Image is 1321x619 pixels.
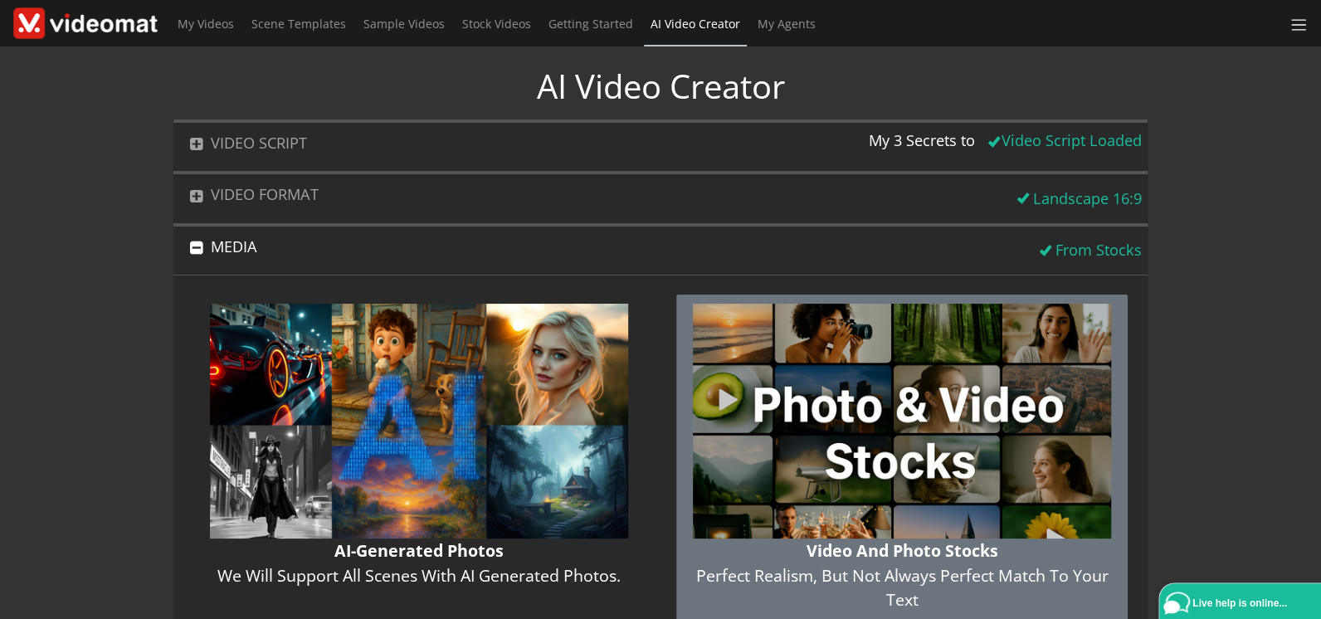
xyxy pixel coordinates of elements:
[363,16,445,32] span: Sample Videos
[651,16,740,32] span: AI Video Creator
[251,16,346,32] span: Scene Templates
[758,16,816,32] span: My Agents
[862,123,982,171] span: My 3 Secrets to
[1032,188,1141,210] div: Landscape 16:9
[548,16,633,32] span: Getting Started
[193,295,645,597] button: AI-generated photosWe will support all scenes with AI generated photos.
[537,66,785,106] h1: AI Video Creator
[334,539,504,562] strong: AI-generated photos
[982,123,1148,171] span: Video Script Loaded
[173,123,863,163] button: VIDEO SCRIPT
[1055,239,1141,261] div: From Stocks
[173,174,1011,215] button: VIDEO FORMAT
[13,7,158,38] img: Theme-Logo
[1163,587,1321,619] a: Live help is online...
[807,539,998,562] strong: Video and Photo Stocks
[178,16,234,32] span: My Videos
[462,16,531,32] span: Stock Videos
[173,227,1033,267] button: MEDIA
[1192,597,1287,609] span: Live help is online...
